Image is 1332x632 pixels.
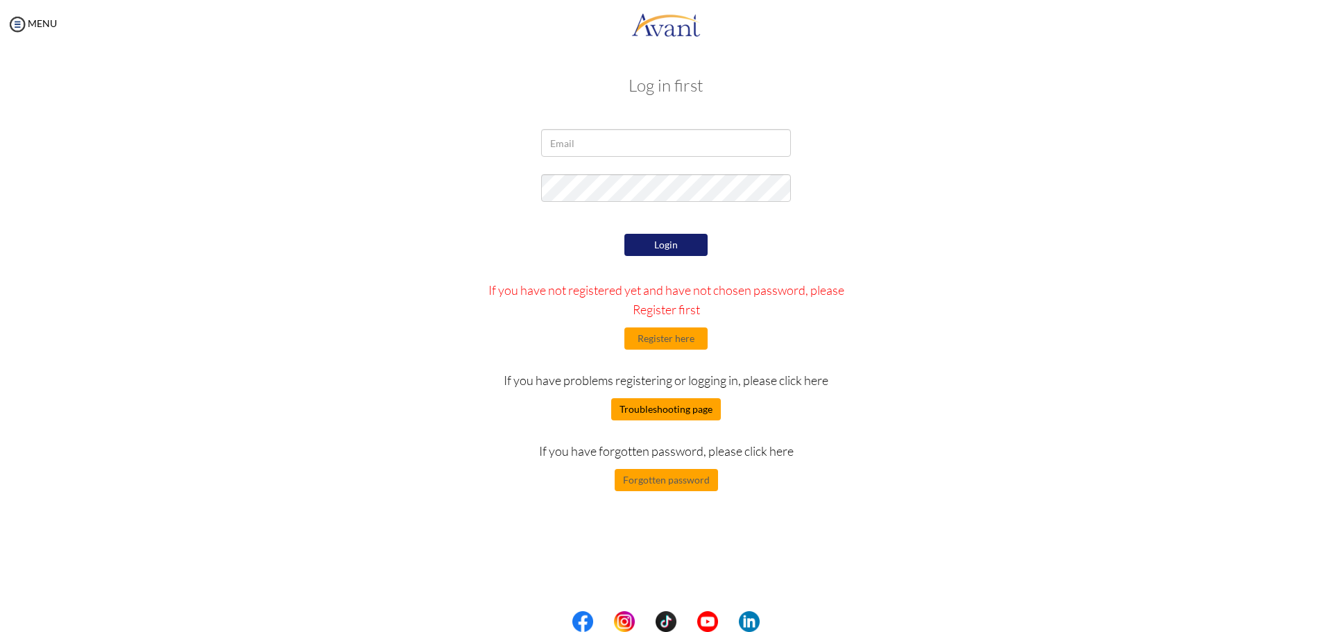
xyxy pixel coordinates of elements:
[631,3,701,45] img: logo.png
[739,611,760,632] img: li.png
[474,370,859,390] p: If you have problems registering or logging in, please click here
[624,327,708,350] button: Register here
[718,611,739,632] img: blank.png
[656,611,676,632] img: tt.png
[624,234,708,256] button: Login
[611,398,721,420] button: Troubleshooting page
[614,611,635,632] img: in.png
[572,611,593,632] img: fb.png
[676,611,697,632] img: blank.png
[474,280,859,319] p: If you have not registered yet and have not chosen password, please Register first
[615,469,718,491] button: Forgotten password
[635,611,656,632] img: blank.png
[697,611,718,632] img: yt.png
[271,76,1061,94] h3: Log in first
[7,17,57,29] a: MENU
[541,129,791,157] input: Email
[474,441,859,461] p: If you have forgotten password, please click here
[593,611,614,632] img: blank.png
[7,14,28,35] img: icon-menu.png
